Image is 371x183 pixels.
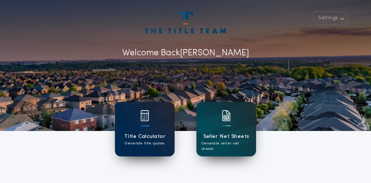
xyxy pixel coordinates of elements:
p: Generate seller net sheets [202,141,251,152]
p: Welcome Back [PERSON_NAME] [122,47,249,60]
img: card icon [222,110,231,121]
h1: Title Calculator [124,132,165,141]
p: Generate title quotes [125,141,164,146]
img: card icon [140,110,149,121]
h1: Seller Net Sheets [203,132,250,141]
button: Settings [314,12,348,25]
a: card iconSeller Net SheetsGenerate seller net sheets [196,102,256,156]
a: card iconTitle CalculatorGenerate title quotes [115,102,175,156]
img: account-logo [145,12,226,33]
